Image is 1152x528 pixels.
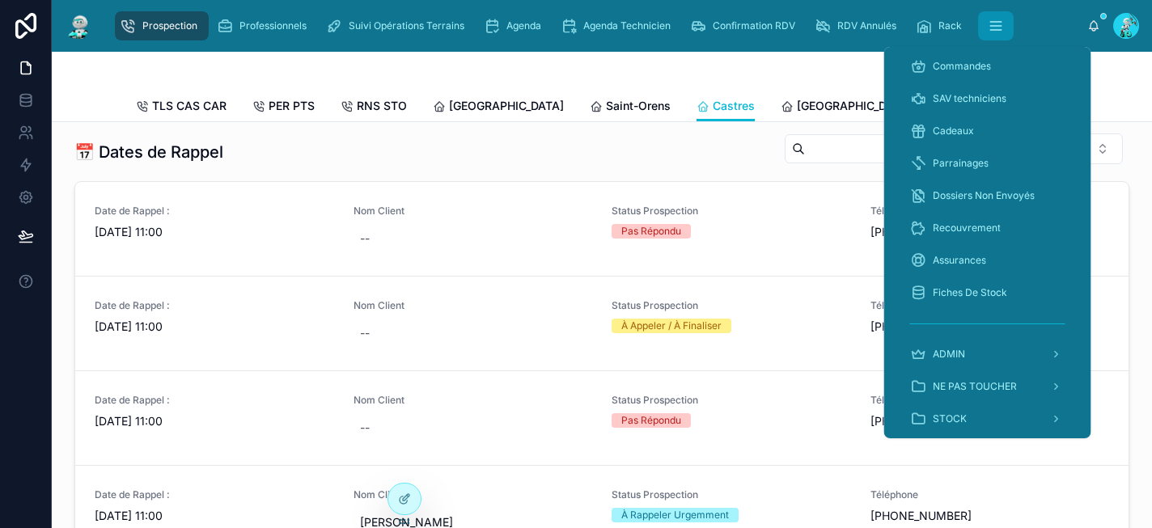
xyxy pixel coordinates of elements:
[900,278,1075,307] a: Fiches De Stock
[95,205,334,218] span: Date de Rappel :
[360,420,370,436] div: --
[870,299,1110,312] span: Téléphone
[612,488,851,501] span: Status Prospection
[349,19,464,32] span: Suivi Opérations Terrains
[900,404,1075,433] a: STOCK
[433,91,564,124] a: [GEOGRAPHIC_DATA]
[354,205,593,218] span: Nom Client
[357,98,407,114] span: RNS STO
[884,47,1091,438] div: scrollable content
[797,98,912,114] span: [GEOGRAPHIC_DATA]
[621,508,729,522] div: À Rappeler Urgemment
[933,412,967,425] span: STOCK
[252,91,315,124] a: PER PTS
[900,149,1075,178] a: Parrainages
[95,319,334,335] span: [DATE] 11:00
[621,319,722,333] div: À Appeler / À Finaliser
[933,348,965,361] span: ADMIN
[933,254,986,267] span: Assurances
[269,98,315,114] span: PER PTS
[697,91,755,122] a: Castres
[152,98,227,114] span: TLS CAS CAR
[115,11,209,40] a: Prospection
[95,224,334,240] span: [DATE] 11:00
[95,299,334,312] span: Date de Rappel :
[341,91,407,124] a: RNS STO
[900,116,1075,146] a: Cadeaux
[933,380,1017,393] span: NE PAS TOUCHER
[136,91,227,124] a: TLS CAS CAR
[900,213,1075,243] a: Recouvrement
[360,230,370,247] div: --
[870,319,1110,335] span: [PHONE_NUMBER]
[75,182,1129,276] a: Date de Rappel :[DATE] 11:00Nom Client--Status ProspectionPas RéponduTéléphone[PHONE_NUMBER]
[938,19,962,32] span: Rack
[781,91,912,124] a: [GEOGRAPHIC_DATA]
[933,286,1007,299] span: Fiches De Stock
[900,52,1075,81] a: Commandes
[612,299,851,312] span: Status Prospection
[837,19,896,32] span: RDV Annulés
[354,488,593,501] span: Nom Client
[612,205,851,218] span: Status Prospection
[75,276,1129,370] a: Date de Rappel :[DATE] 11:00Nom Client--Status ProspectionÀ Appeler / À FinaliserTéléphone[PHONE_...
[107,8,1087,44] div: scrollable content
[810,11,908,40] a: RDV Annulés
[74,141,223,163] h1: 📅 Dates de Rappel
[685,11,807,40] a: Confirmation RDV
[900,246,1075,275] a: Assurances
[95,488,334,501] span: Date de Rappel :
[354,394,593,407] span: Nom Client
[933,157,989,170] span: Parrainages
[95,394,334,407] span: Date de Rappel :
[142,19,197,32] span: Prospection
[95,413,334,429] span: [DATE] 11:00
[556,11,682,40] a: Agenda Technicien
[900,181,1075,210] a: Dossiers Non Envoyés
[933,189,1035,202] span: Dossiers Non Envoyés
[95,508,334,524] span: [DATE] 11:00
[621,413,681,428] div: Pas Répondu
[900,84,1075,113] a: SAV techniciens
[713,19,795,32] span: Confirmation RDV
[321,11,476,40] a: Suivi Opérations Terrains
[360,325,370,341] div: --
[870,488,1110,501] span: Téléphone
[870,394,1110,407] span: Téléphone
[506,19,541,32] span: Agenda
[479,11,553,40] a: Agenda
[933,92,1006,105] span: SAV techniciens
[354,299,593,312] span: Nom Client
[933,60,991,73] span: Commandes
[75,370,1129,465] a: Date de Rappel :[DATE] 11:00Nom Client--Status ProspectionPas RéponduTéléphone[PHONE_NUMBER]
[449,98,564,114] span: [GEOGRAPHIC_DATA]
[900,340,1075,369] a: ADMIN
[65,13,94,39] img: App logo
[933,222,1001,234] span: Recouvrement
[590,91,671,124] a: Saint-Orens
[621,224,681,239] div: Pas Répondu
[239,19,307,32] span: Professionnels
[870,413,1110,429] span: [PHONE_NUMBER]
[933,125,974,137] span: Cadeaux
[212,11,318,40] a: Professionnels
[612,394,851,407] span: Status Prospection
[870,205,1110,218] span: Téléphone
[606,98,671,114] span: Saint-Orens
[870,224,1110,240] span: [PHONE_NUMBER]
[583,19,671,32] span: Agenda Technicien
[900,372,1075,401] a: NE PAS TOUCHER
[870,508,1110,524] span: [PHONE_NUMBER]
[911,11,973,40] a: Rack
[713,98,755,114] span: Castres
